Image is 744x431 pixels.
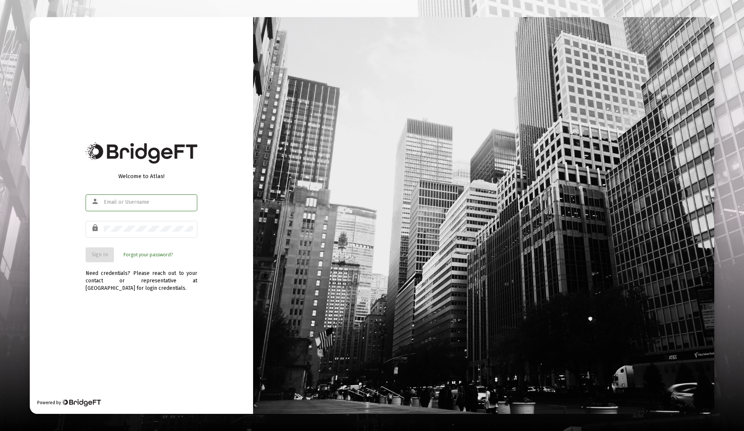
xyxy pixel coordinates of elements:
input: Email or Username [104,199,193,205]
div: Powered by [37,399,101,406]
span: Sign In [92,251,108,258]
div: Need credentials? Please reach out to your contact or representative at [GEOGRAPHIC_DATA] for log... [86,262,197,292]
button: Sign In [86,247,114,262]
mat-icon: lock [91,224,100,232]
a: Forgot your password? [124,251,173,259]
img: Bridge Financial Technology Logo [86,142,197,164]
img: Bridge Financial Technology Logo [62,399,101,406]
mat-icon: person [91,197,100,206]
div: Welcome to Atlas! [86,172,197,180]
